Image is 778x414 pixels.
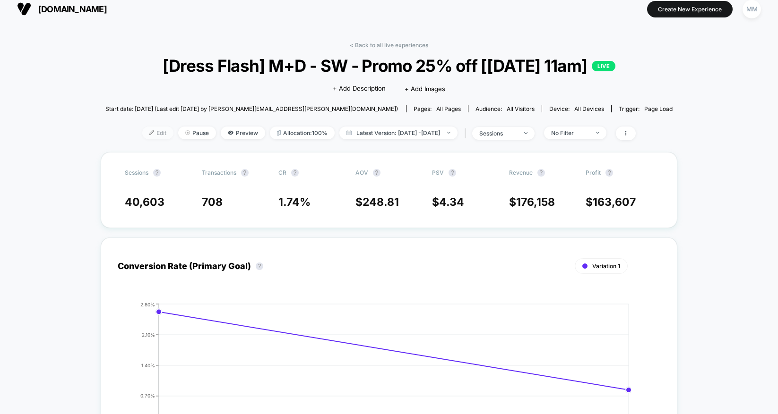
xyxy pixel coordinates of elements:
img: Visually logo [17,2,31,16]
span: 4.34 [439,195,464,209]
div: Trigger: [619,105,673,112]
span: Revenue [509,169,533,176]
span: 176,158 [516,195,555,209]
span: $ [432,195,464,209]
p: LIVE [592,61,615,71]
span: Pause [178,127,216,139]
tspan: 2.10% [142,331,155,337]
span: [Dress Flash] M+D - SW - Promo 25% off [[DATE] 11am] [134,56,644,76]
div: Pages: [414,105,461,112]
span: [DOMAIN_NAME] [38,4,107,14]
tspan: 2.80% [140,301,155,307]
span: all devices [574,105,604,112]
img: rebalance [277,130,281,135]
span: Sessions [125,169,148,176]
button: Create New Experience [647,1,733,17]
button: ? [153,169,161,177]
img: end [524,132,527,134]
div: sessions [479,130,517,137]
button: ? [241,169,249,177]
span: Device: [542,105,611,112]
span: Page Load [644,105,673,112]
button: ? [449,169,456,177]
div: Audience: [475,105,535,112]
span: all pages [436,105,461,112]
span: Transactions [202,169,236,176]
tspan: 0.70% [140,393,155,398]
span: Preview [221,127,265,139]
img: end [447,132,450,134]
span: Allocation: 100% [270,127,335,139]
img: calendar [346,130,352,135]
button: ? [256,262,263,270]
img: edit [149,130,154,135]
button: ? [537,169,545,177]
span: Variation 1 [592,262,620,270]
button: [DOMAIN_NAME] [14,1,110,17]
a: < Back to all live experiences [350,42,428,49]
span: 1.74 % [278,195,311,209]
img: end [596,132,599,134]
span: Edit [142,127,173,139]
span: + Add Images [405,85,445,93]
span: AOV [355,169,368,176]
button: ? [373,169,380,177]
span: PSV [432,169,444,176]
span: $ [586,195,636,209]
span: Start date: [DATE] (Last edit [DATE] by [PERSON_NAME][EMAIL_ADDRESS][PERSON_NAME][DOMAIN_NAME]) [105,105,398,112]
button: ? [291,169,299,177]
span: 708 [202,195,223,209]
span: | [462,127,472,140]
span: All Visitors [507,105,535,112]
span: + Add Description [333,84,386,93]
span: $ [509,195,555,209]
tspan: 1.40% [141,362,155,368]
span: 163,607 [593,195,636,209]
div: No Filter [551,129,589,136]
span: 40,603 [125,195,164,209]
span: $ [355,195,399,209]
span: CR [278,169,286,176]
span: 248.81 [363,195,399,209]
span: Profit [586,169,601,176]
span: Latest Version: [DATE] - [DATE] [339,127,458,139]
button: ? [605,169,613,177]
img: end [185,130,190,135]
